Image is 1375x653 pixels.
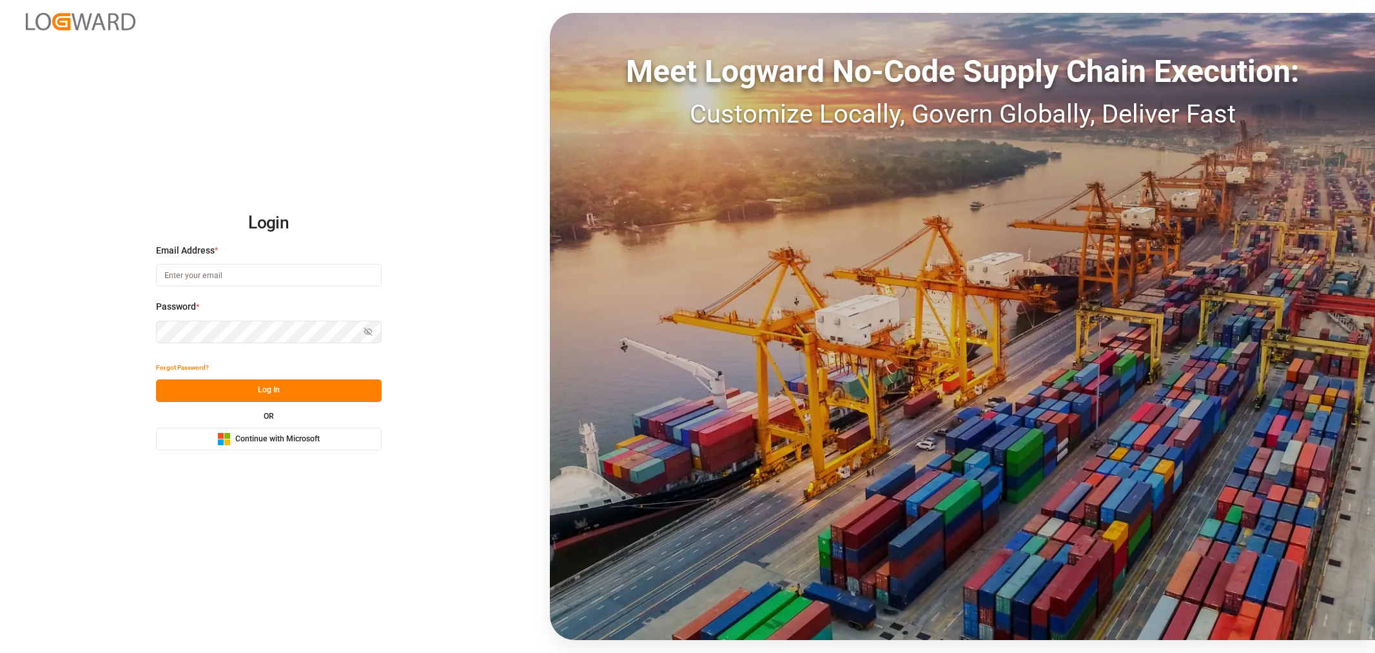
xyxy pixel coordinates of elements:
[156,357,209,379] button: Forgot Password?
[156,379,382,402] button: Log In
[156,244,215,257] span: Email Address
[156,264,382,286] input: Enter your email
[156,428,382,450] button: Continue with Microsoft
[156,203,382,244] h2: Login
[264,412,274,420] small: OR
[156,300,196,314] span: Password
[550,48,1375,95] div: Meet Logward No-Code Supply Chain Execution:
[26,13,135,30] img: Logward_new_orange.png
[550,95,1375,134] div: Customize Locally, Govern Globally, Deliver Fast
[235,434,320,445] span: Continue with Microsoft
